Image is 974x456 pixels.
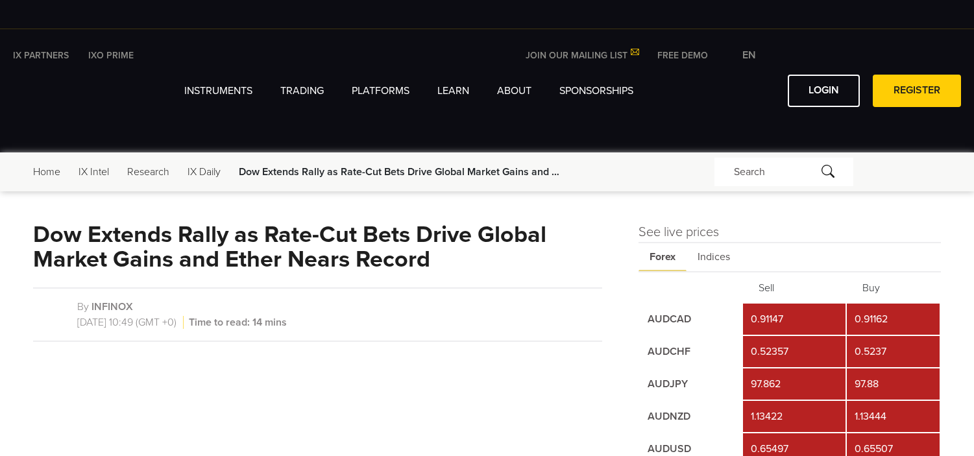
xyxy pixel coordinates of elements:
[114,168,122,176] img: arrow-right
[639,243,687,271] span: Forex
[239,164,563,180] span: Dow Extends Rally as Rate-Cut Bets Drive Global Market Gains and Ether Nears Record
[91,300,133,313] a: INFINOX
[743,336,845,367] td: 0.52357
[788,75,860,106] a: LOGIN
[13,42,145,139] a: INFINOX Logo
[847,368,940,400] td: 97.88
[352,42,421,139] a: PLATFORMS
[847,401,940,432] td: 1.13444
[497,42,543,139] a: ABOUT
[184,42,264,139] a: Instruments
[847,274,940,302] th: Buy
[640,401,742,432] td: AUDNZD
[127,164,169,180] a: Research
[33,222,602,272] h1: Dow Extends Rally as Rate-Cut Bets Drive Global Market Gains and Ether Nears Record
[437,42,481,139] a: Learn
[77,316,184,329] span: [DATE] 10:49 (GMT +0)
[743,274,845,302] th: Sell
[33,164,60,180] a: Home
[687,243,741,271] span: Indices
[743,368,845,400] td: 97.862
[873,75,961,106] a: REGISTER
[175,168,182,176] img: arrow-right
[188,164,221,180] a: IX Daily
[743,401,845,432] td: 1.13422
[714,158,853,186] div: Search
[226,168,234,176] img: arrow-right
[640,336,742,367] td: AUDCHF
[79,164,109,180] a: IX Intel
[847,304,940,335] td: 0.91162
[847,336,940,367] td: 0.5237
[186,316,287,329] span: Time to read: 14 mins
[640,368,742,400] td: AUDJPY
[559,83,633,99] a: SPONSORSHIPS
[66,168,73,176] img: arrow-right
[77,300,89,313] span: By
[743,304,845,335] td: 0.91147
[280,42,335,139] a: TRADING
[640,304,742,335] td: AUDCAD
[639,222,942,242] h4: See live prices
